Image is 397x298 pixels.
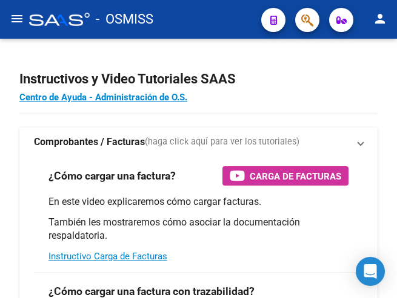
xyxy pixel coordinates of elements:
[250,169,341,184] span: Carga de Facturas
[48,251,167,262] a: Instructivo Carga de Facturas
[96,6,153,33] span: - OSMISS
[19,92,187,103] a: Centro de Ayuda - Administración de O.S.
[48,195,349,209] p: En este video explicaremos cómo cargar facturas.
[34,135,145,149] strong: Comprobantes / Facturas
[48,167,176,184] h3: ¿Cómo cargar una factura?
[19,68,378,91] h2: Instructivos y Video Tutoriales SAAS
[145,135,299,149] span: (haga click aquí para ver los tutoriales)
[10,11,24,26] mat-icon: menu
[222,166,349,186] button: Carga de Facturas
[373,11,387,26] mat-icon: person
[19,128,378,157] mat-expansion-panel-header: Comprobantes / Facturas(haga click aquí para ver los tutoriales)
[48,216,349,242] p: También les mostraremos cómo asociar la documentación respaldatoria.
[356,257,385,286] div: Open Intercom Messenger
